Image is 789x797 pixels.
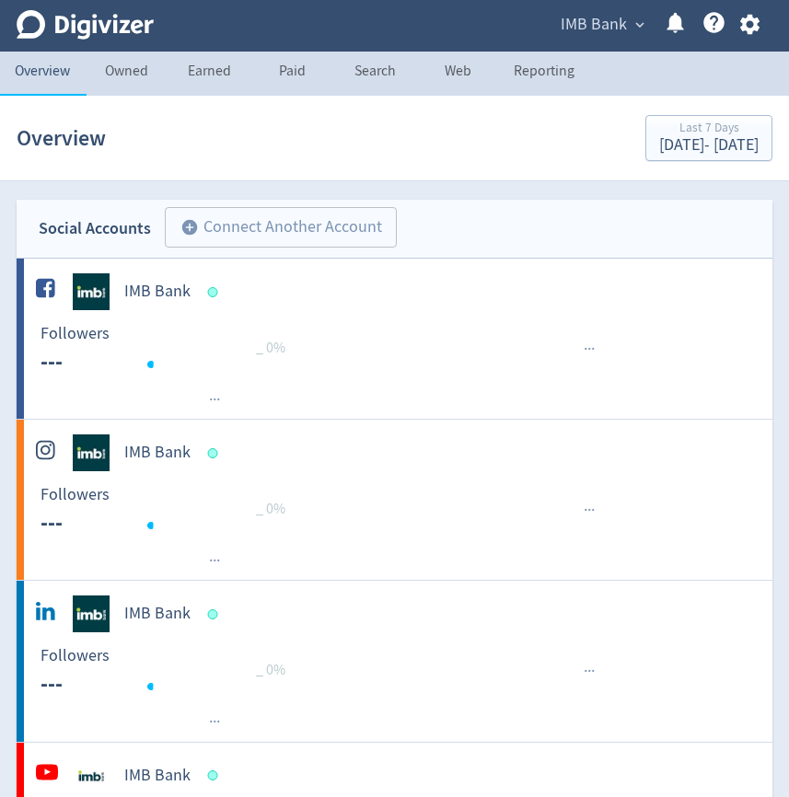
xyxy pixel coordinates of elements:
span: · [213,710,216,733]
button: Last 7 Days[DATE]- [DATE] [645,115,772,161]
img: IMB Bank undefined [73,273,110,310]
span: · [587,499,591,522]
a: Owned [85,52,168,96]
span: · [216,710,220,733]
span: · [213,388,216,411]
img: IMB Bank undefined [73,757,110,794]
h1: Overview [17,109,106,167]
span: Data last synced: 26 Sep 2025, 6:01am (AEST) [208,609,224,619]
span: · [591,499,595,522]
a: Earned [168,52,250,96]
span: · [216,388,220,411]
span: · [213,549,216,572]
span: _ 0% [256,500,285,518]
svg: Followers --- [31,325,307,374]
span: · [209,710,213,733]
span: · [584,499,587,522]
h5: IMB Bank [124,603,191,625]
a: Web [416,52,499,96]
a: IMB Bank undefinedIMB Bank Followers --- Followers --- _ 0%······ [17,420,772,580]
span: IMB Bank [561,10,627,40]
span: · [587,660,591,683]
span: · [591,660,595,683]
span: _ 0% [256,339,285,357]
span: Data last synced: 26 Sep 2025, 8:02am (AEST) [208,287,224,297]
div: Social Accounts [39,215,151,242]
svg: Followers --- [31,647,307,696]
span: · [584,660,587,683]
h5: IMB Bank [124,281,191,303]
span: · [584,338,587,361]
button: Connect Another Account [165,207,397,248]
button: IMB Bank [554,10,649,40]
span: · [209,388,213,411]
a: Search [333,52,416,96]
img: IMB Bank undefined [73,434,110,471]
svg: Followers --- [31,486,307,535]
span: _ 0% [256,661,285,679]
h5: IMB Bank [124,765,191,787]
div: [DATE] - [DATE] [659,137,759,154]
span: Data last synced: 26 Sep 2025, 1:02pm (AEST) [208,448,224,458]
h5: IMB Bank [124,442,191,464]
a: Paid [250,52,333,96]
span: add_circle [180,218,199,237]
span: · [216,549,220,572]
span: · [587,338,591,361]
a: Connect Another Account [151,210,397,248]
span: · [591,338,595,361]
span: Data last synced: 26 Sep 2025, 3:02am (AEST) [208,770,224,780]
div: Last 7 Days [659,121,759,137]
a: IMB Bank undefinedIMB Bank Followers --- Followers --- _ 0%······ [17,581,772,741]
a: IMB Bank undefinedIMB Bank Followers --- Followers --- _ 0%······ [17,259,772,419]
a: Reporting [499,52,589,96]
span: · [209,549,213,572]
img: IMB Bank undefined [73,595,110,632]
span: expand_more [632,17,648,33]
